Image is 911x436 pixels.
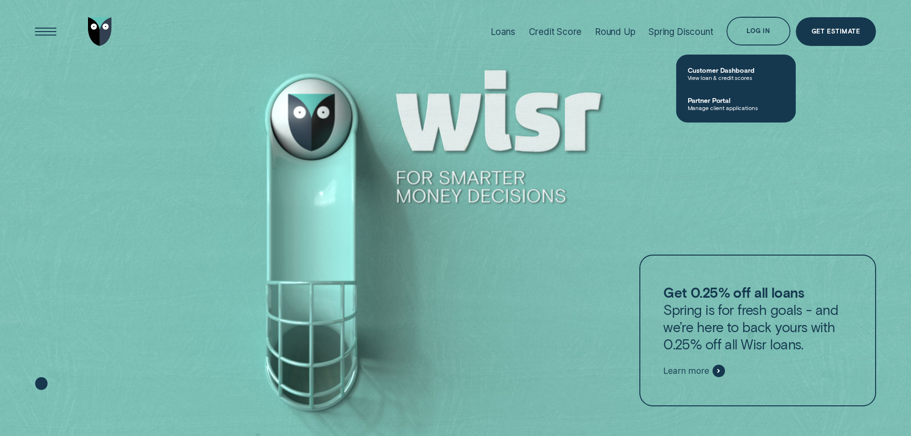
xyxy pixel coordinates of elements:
[529,26,582,37] div: Credit Score
[688,66,784,74] span: Customer Dashboard
[32,17,60,46] button: Open Menu
[88,17,112,46] img: Wisr
[676,89,796,119] a: Partner PortalManage client applications
[595,26,636,37] div: Round Up
[663,284,852,353] p: Spring is for fresh goals - and we’re here to back yours with 0.25% off all Wisr loans.
[688,104,784,111] span: Manage client applications
[663,284,804,301] strong: Get 0.25% off all loans
[648,26,713,37] div: Spring Discount
[663,366,709,376] span: Learn more
[688,74,784,81] span: View loan & credit scores
[796,17,876,46] a: Get Estimate
[639,255,876,407] a: Get 0.25% off all loansSpring is for fresh goals - and we’re here to back yours with 0.25% off al...
[676,58,796,89] a: Customer DashboardView loan & credit scores
[726,17,790,45] button: Log in
[491,26,516,37] div: Loans
[688,96,784,104] span: Partner Portal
